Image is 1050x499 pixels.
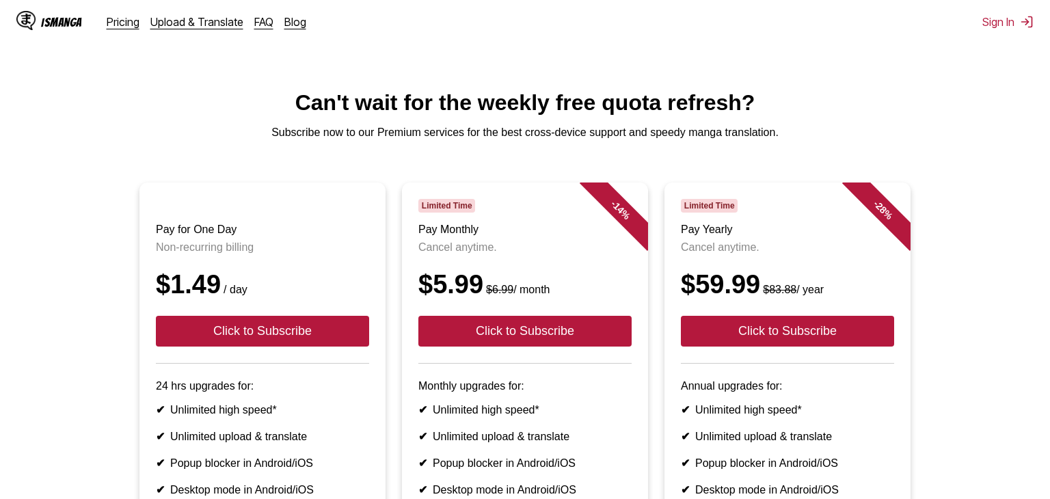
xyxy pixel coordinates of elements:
b: ✔ [156,431,165,442]
button: Click to Subscribe [418,316,632,347]
p: Cancel anytime. [681,241,894,254]
b: ✔ [418,404,427,416]
div: - 14 % [580,169,662,251]
b: ✔ [681,457,690,469]
b: ✔ [418,484,427,496]
h3: Pay Monthly [418,224,632,236]
a: FAQ [254,15,273,29]
small: / day [221,284,247,295]
a: Pricing [107,15,139,29]
li: Unlimited upload & translate [156,430,369,443]
button: Click to Subscribe [156,316,369,347]
button: Click to Subscribe [681,316,894,347]
b: ✔ [156,404,165,416]
li: Desktop mode in Android/iOS [418,483,632,496]
img: IsManga Logo [16,11,36,30]
li: Desktop mode in Android/iOS [156,483,369,496]
li: Unlimited upload & translate [681,430,894,443]
div: $5.99 [418,270,632,299]
h3: Pay Yearly [681,224,894,236]
small: / month [483,284,550,295]
div: IsManga [41,16,82,29]
s: $6.99 [486,284,513,295]
p: Monthly upgrades for: [418,380,632,392]
small: / year [760,284,824,295]
li: Unlimited high speed* [681,403,894,416]
li: Unlimited high speed* [156,403,369,416]
b: ✔ [681,431,690,442]
li: Popup blocker in Android/iOS [418,457,632,470]
p: Non-recurring billing [156,241,369,254]
b: ✔ [418,431,427,442]
b: ✔ [681,484,690,496]
s: $83.88 [763,284,796,295]
a: Upload & Translate [150,15,243,29]
div: $59.99 [681,270,894,299]
a: Blog [284,15,306,29]
span: Limited Time [681,199,738,213]
p: Annual upgrades for: [681,380,894,392]
p: Cancel anytime. [418,241,632,254]
a: IsManga LogoIsManga [16,11,107,33]
span: Limited Time [418,199,475,213]
li: Desktop mode in Android/iOS [681,483,894,496]
div: - 28 % [842,169,924,251]
b: ✔ [681,404,690,416]
li: Unlimited high speed* [418,403,632,416]
li: Unlimited upload & translate [418,430,632,443]
li: Popup blocker in Android/iOS [156,457,369,470]
b: ✔ [156,457,165,469]
b: ✔ [156,484,165,496]
li: Popup blocker in Android/iOS [681,457,894,470]
div: $1.49 [156,270,369,299]
p: 24 hrs upgrades for: [156,380,369,392]
h3: Pay for One Day [156,224,369,236]
img: Sign out [1020,15,1034,29]
b: ✔ [418,457,427,469]
button: Sign In [982,15,1034,29]
h1: Can't wait for the weekly free quota refresh? [11,90,1039,116]
p: Subscribe now to our Premium services for the best cross-device support and speedy manga translat... [11,126,1039,139]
